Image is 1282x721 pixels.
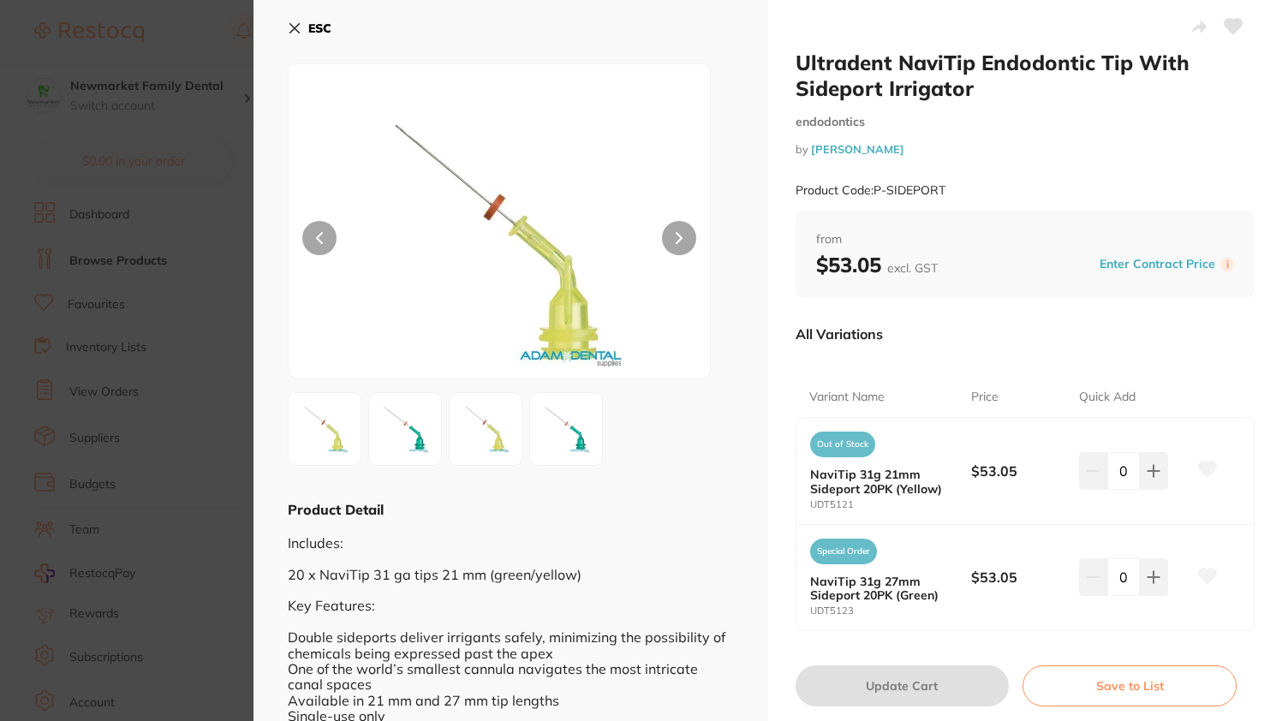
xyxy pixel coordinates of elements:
label: i [1220,258,1234,271]
p: Variant Name [809,389,885,406]
a: [PERSON_NAME] [811,142,904,156]
p: Quick Add [1079,389,1136,406]
img: MjMuanBn [374,398,436,460]
span: excl. GST [887,260,938,276]
span: Out of Stock [810,432,875,457]
img: MjEuanBn [373,107,626,378]
p: All Variations [796,325,883,343]
small: by [796,143,1255,156]
b: $53.05 [816,252,938,277]
b: NaviTip 31g 27mm Sideport 20PK (Green) [810,575,956,602]
img: MjEuanBn [455,398,516,460]
button: ESC [288,14,331,43]
span: Special Order [810,539,877,564]
b: Product Detail [288,501,384,518]
button: Enter Contract Price [1094,256,1220,272]
b: $53.05 [971,462,1068,480]
button: Save to List [1023,665,1237,706]
b: ESC [308,21,331,36]
small: endodontics [796,115,1255,129]
span: from [816,231,1235,248]
small: UDT5121 [810,499,971,510]
h2: Ultradent NaviTip Endodontic Tip With Sideport Irrigator [796,50,1255,101]
b: NaviTip 31g 21mm Sideport 20PK (Yellow) [810,468,956,495]
button: Update Cart [796,665,1010,706]
img: MjEuanBn [294,398,355,460]
small: Product Code: P-SIDEPORT [796,183,945,198]
p: Price [971,389,999,406]
img: MjMuanBn [535,398,597,460]
b: $53.05 [971,568,1068,587]
small: UDT5123 [810,605,971,617]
